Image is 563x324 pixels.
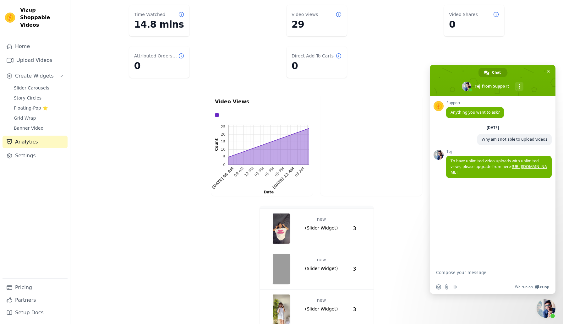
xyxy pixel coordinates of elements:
[305,225,338,231] span: ( Slider Widget )
[451,164,547,175] a: [URL][DOMAIN_NAME]
[5,13,15,23] img: Vizup
[221,125,226,129] text: 25
[272,254,290,284] img: video
[214,138,219,151] text: Count
[211,166,235,190] g: Wed Sep 24 2025 06:00:00 GMT+0530 (India Standard Time)
[451,110,500,115] span: Anything you want to ask?
[537,299,555,318] div: Close chat
[20,6,65,29] span: Vizup Shoppable Videos
[272,166,295,190] text: [DATE] 12 AM
[10,104,68,112] a: Floating-Pop ⭐
[264,190,274,194] text: Date
[274,166,285,177] text: 09 PM
[545,68,552,74] span: Close chat
[436,270,535,275] textarea: Compose your message...
[14,115,36,121] span: Grid Wrap
[317,294,326,306] div: new
[207,125,228,167] g: left axis
[3,70,68,82] button: Create Widgets
[223,155,226,159] text: 5
[294,166,305,178] g: Thu Sep 25 2025 03:00:00 GMT+0530 (India Standard Time)
[305,306,338,312] span: ( Slider Widget )
[446,149,552,154] span: Tej
[134,19,184,30] dd: 14.8 mins
[294,166,305,178] text: 03 AM
[254,166,265,177] g: Wed Sep 24 2025 15:00:00 GMT+0530 (India Standard Time)
[515,82,523,91] div: More channels
[353,306,366,313] div: 3
[221,125,228,167] g: left ticks
[14,105,48,111] span: Floating-Pop ⭐
[317,213,326,225] div: new
[292,19,342,30] dd: 29
[134,53,178,59] dt: Attributed Orders Count
[272,166,295,190] g: Thu Sep 25 2025 00:00:00 GMT+0530 (India Standard Time)
[452,284,457,289] span: Audio message
[3,306,68,319] a: Setup Docs
[213,111,308,119] div: Data groups
[292,60,342,72] dd: 0
[292,11,318,18] dt: Video Views
[14,125,43,131] span: Banner Video
[211,166,235,190] text: [DATE] 06 AM
[14,95,41,101] span: Story Circles
[10,84,68,92] a: Slider Carousels
[274,166,285,177] g: Wed Sep 24 2025 21:00:00 GMT+0530 (India Standard Time)
[211,165,309,190] g: bottom ticks
[478,68,507,77] div: Chat
[221,147,226,152] text: 10
[449,19,499,30] dd: 0
[292,53,334,59] dt: Direct Add To Carts
[15,72,54,80] span: Create Widgets
[264,166,275,177] g: Wed Sep 24 2025 18:00:00 GMT+0530 (India Standard Time)
[223,163,226,167] text: 0
[3,149,68,162] a: Settings
[449,11,478,18] dt: Video Shares
[444,284,449,289] span: Send a file
[515,284,533,289] span: We run on
[233,166,245,178] text: 09 AM
[482,137,547,142] span: Why am I not able to upload videos
[540,284,549,289] span: Crisp
[10,114,68,122] a: Grid Wrap
[3,136,68,148] a: Analytics
[243,166,255,177] g: Wed Sep 24 2025 12:00:00 GMT+0530 (India Standard Time)
[14,85,49,91] span: Slider Carousels
[272,213,290,244] img: video
[446,101,504,105] span: Support
[487,126,499,130] div: [DATE]
[221,132,226,137] text: 20
[353,225,366,232] div: 3
[243,166,255,177] text: 12 PM
[3,54,68,67] a: Upload Videos
[264,166,275,177] text: 06 PM
[3,281,68,294] a: Pricing
[353,265,366,273] div: 3
[317,254,326,265] div: new
[3,40,68,53] a: Home
[3,294,68,306] a: Partners
[451,158,547,175] span: To have unlimited video uploads with unlimited views, please upgrade from here:
[254,166,265,177] text: 03 PM
[134,11,166,18] dt: Time Watched
[515,284,549,289] a: We run onCrisp
[305,265,338,272] span: ( Slider Widget )
[233,166,245,178] g: Wed Sep 24 2025 09:00:00 GMT+0530 (India Standard Time)
[215,98,309,105] p: Video Views
[10,124,68,132] a: Banner Video
[492,68,501,77] span: Chat
[436,284,441,289] span: Insert an emoji
[134,60,184,72] dd: 0
[10,94,68,102] a: Story Circles
[221,140,226,144] text: 15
